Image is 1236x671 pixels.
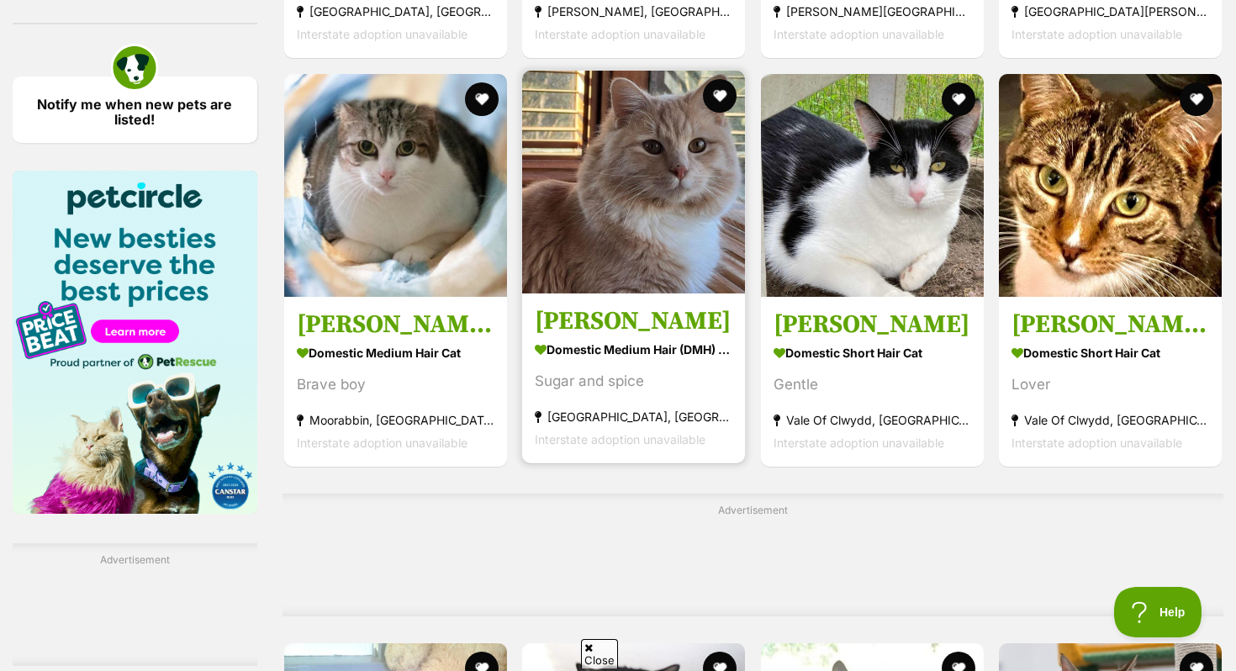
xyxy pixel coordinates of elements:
a: Notify me when new pets are listed! [13,77,257,143]
h3: [PERSON_NAME] [774,309,971,341]
iframe: Help Scout Beacon - Open [1114,587,1202,637]
span: Interstate adoption unavailable [1012,27,1182,41]
strong: [GEOGRAPHIC_DATA], [GEOGRAPHIC_DATA] [535,405,732,428]
span: Interstate adoption unavailable [774,27,944,41]
strong: Domestic Short Hair Cat [774,341,971,365]
img: Pet Circle promo banner [13,171,257,513]
h3: [PERSON_NAME] [PERSON_NAME] [297,309,494,341]
div: Advertisement [283,494,1223,616]
div: Gentle [774,373,971,396]
span: Interstate adoption unavailable [535,432,705,446]
span: Interstate adoption unavailable [535,27,705,41]
span: Interstate adoption unavailable [297,27,467,41]
strong: Domestic Short Hair Cat [1012,341,1209,365]
div: Lover [1012,373,1209,396]
a: [PERSON_NAME] Domestic Short Hair Cat Gentle Vale Of Clwydd, [GEOGRAPHIC_DATA] Interstate adoptio... [761,296,984,467]
img: Bowie Jagger - Domestic Medium Hair Cat [284,74,507,297]
strong: Domestic Medium Hair (DMH) Cat [535,337,732,362]
a: [PERSON_NAME] Domestic Medium Hair (DMH) Cat Sugar and spice [GEOGRAPHIC_DATA], [GEOGRAPHIC_DATA]... [522,293,745,463]
img: Candice - Domestic Short Hair Cat [761,74,984,297]
button: favourite [703,79,737,113]
span: Interstate adoption unavailable [1012,436,1182,450]
div: Sugar and spice [535,370,732,393]
strong: Vale Of Clwydd, [GEOGRAPHIC_DATA] [774,409,971,431]
strong: Domestic Medium Hair Cat [297,341,494,365]
h3: [PERSON_NAME] aka Moose [1012,309,1209,341]
strong: Moorabbin, [GEOGRAPHIC_DATA] [297,409,494,431]
a: [PERSON_NAME] aka Moose Domestic Short Hair Cat Lover Vale Of Clwydd, [GEOGRAPHIC_DATA] Interstat... [999,296,1222,467]
span: Close [581,639,618,668]
div: Brave boy [297,373,494,396]
span: Interstate adoption unavailable [774,436,944,450]
button: favourite [941,82,975,116]
img: Ricardo Silvanus - Domestic Medium Hair (DMH) Cat [522,71,745,293]
div: Advertisement [13,543,257,666]
strong: Vale Of Clwydd, [GEOGRAPHIC_DATA] [1012,409,1209,431]
button: favourite [1180,82,1213,116]
a: [PERSON_NAME] [PERSON_NAME] Domestic Medium Hair Cat Brave boy Moorabbin, [GEOGRAPHIC_DATA] Inter... [284,296,507,467]
span: Interstate adoption unavailable [297,436,467,450]
button: favourite [464,82,498,116]
h3: [PERSON_NAME] [535,305,732,337]
img: Bobby aka Moose - Domestic Short Hair Cat [999,74,1222,297]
